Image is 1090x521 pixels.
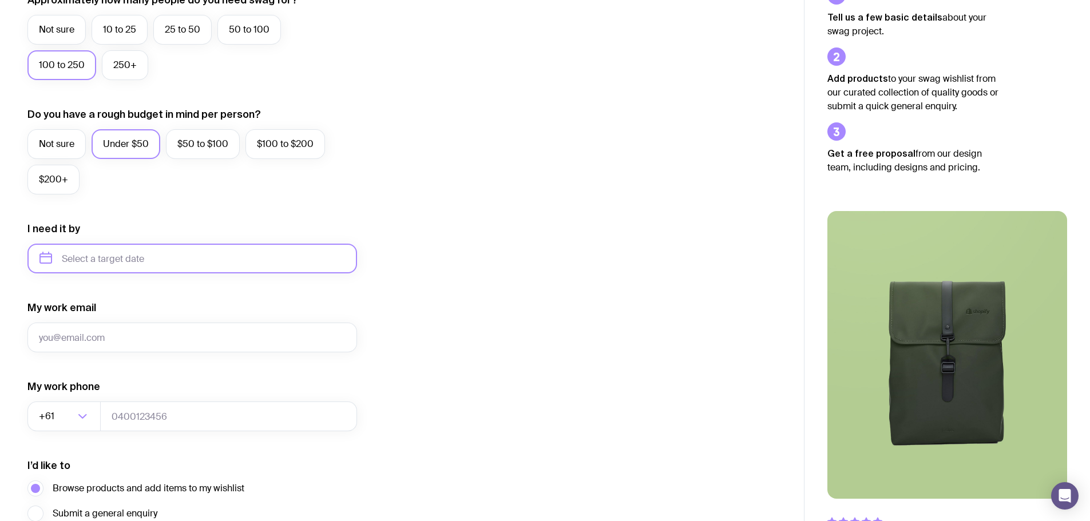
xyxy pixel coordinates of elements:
[27,323,357,352] input: you@email.com
[27,244,357,273] input: Select a target date
[827,148,915,158] strong: Get a free proposal
[27,108,261,121] label: Do you have a rough budget in mind per person?
[827,73,888,83] strong: Add products
[827,71,999,113] p: to your swag wishlist from our curated collection of quality goods or submit a quick general enqu...
[102,50,148,80] label: 250+
[827,10,999,38] p: about your swag project.
[27,401,101,431] div: Search for option
[217,15,281,45] label: 50 to 100
[100,401,357,431] input: 0400123456
[27,222,80,236] label: I need it by
[53,482,244,495] span: Browse products and add items to my wishlist
[92,15,148,45] label: 10 to 25
[27,380,100,393] label: My work phone
[27,301,96,315] label: My work email
[27,459,70,472] label: I’d like to
[27,165,80,194] label: $200+
[27,15,86,45] label: Not sure
[27,129,86,159] label: Not sure
[53,507,157,520] span: Submit a general enquiry
[57,401,74,431] input: Search for option
[153,15,212,45] label: 25 to 50
[827,146,999,174] p: from our design team, including designs and pricing.
[245,129,325,159] label: $100 to $200
[92,129,160,159] label: Under $50
[166,129,240,159] label: $50 to $100
[1051,482,1079,510] div: Open Intercom Messenger
[39,401,57,431] span: +61
[827,12,942,22] strong: Tell us a few basic details
[27,50,96,80] label: 100 to 250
